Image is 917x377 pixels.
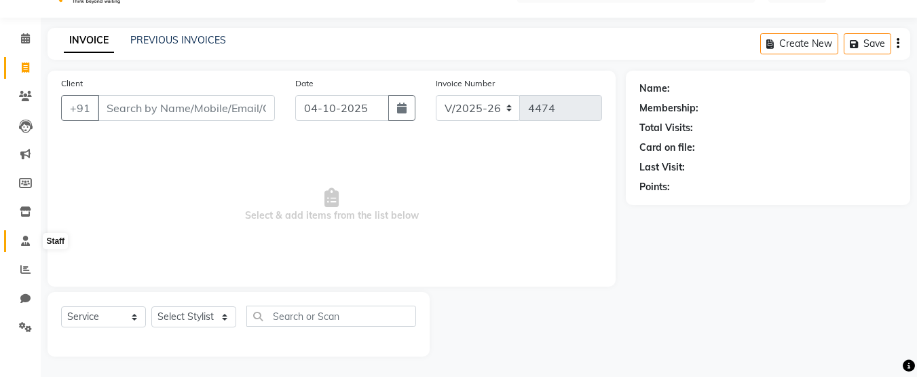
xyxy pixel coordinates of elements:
a: INVOICE [64,29,114,53]
label: Invoice Number [436,77,495,90]
input: Search by Name/Mobile/Email/Code [98,95,275,121]
div: Name: [639,82,670,96]
div: Card on file: [639,141,695,155]
span: Select & add items from the list below [61,137,602,273]
input: Search or Scan [246,306,416,327]
div: Points: [639,180,670,194]
div: Membership: [639,101,698,115]
button: Save [844,33,891,54]
button: Create New [760,33,838,54]
label: Client [61,77,83,90]
a: PREVIOUS INVOICES [130,34,226,46]
div: Total Visits: [639,121,693,135]
div: Staff [43,233,68,249]
label: Date [295,77,314,90]
div: Last Visit: [639,160,685,175]
button: +91 [61,95,99,121]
